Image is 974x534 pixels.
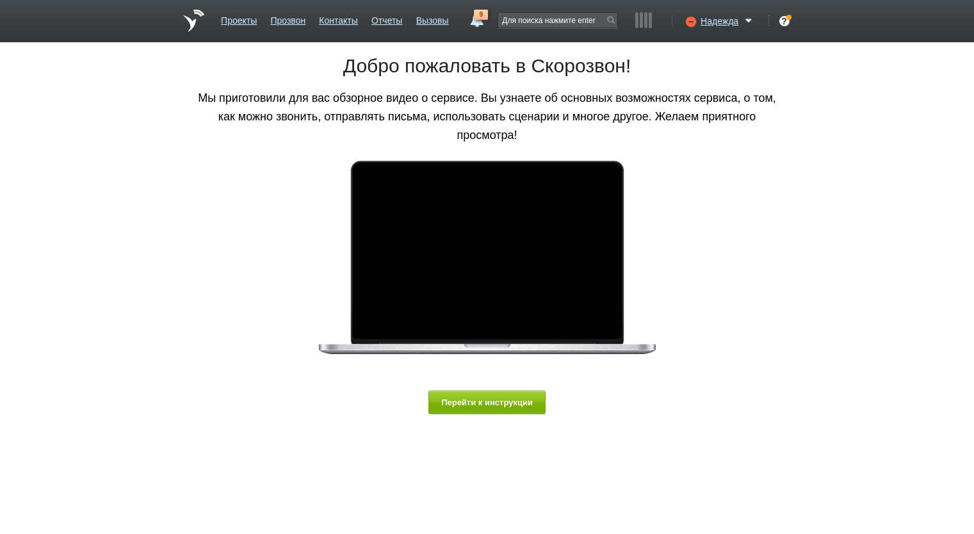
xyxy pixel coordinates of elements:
[319,9,357,28] a: Контакты
[465,10,488,25] a: 9
[193,53,782,79] h1: Добро пожаловать в Скорозвон!
[428,391,546,414] button: Перейти к инструкции
[498,13,617,28] input: Для поиска нажмите enter
[701,13,756,26] a: Надежда
[221,9,257,28] a: Проекты
[183,10,204,32] a: На главную
[193,89,782,144] p: Мы приготовили для вас обзорное видео о сервисе. Вы узнаете об основных возможностях сервиса, о т...
[270,9,305,28] a: Прозвон
[371,9,402,28] a: Отчеты
[779,16,790,26] div: ?
[474,10,488,20] span: 9
[416,9,449,28] a: Вызовы
[701,15,738,28] span: Надежда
